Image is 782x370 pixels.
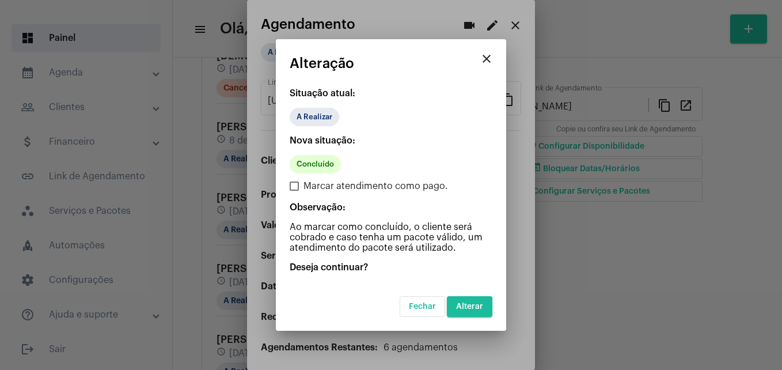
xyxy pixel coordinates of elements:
span: Alteração [290,56,354,71]
span: Marcar atendimento como pago. [303,179,448,193]
p: Ao marcar como concluído, o cliente será cobrado e caso tenha um pacote válido, um atendimento do... [290,222,492,253]
p: Nova situação: [290,135,492,146]
mat-chip: Concluído [290,155,341,173]
button: Fechar [400,296,445,317]
mat-chip: A Realizar [290,108,339,126]
p: Deseja continuar? [290,262,492,273]
mat-icon: close [480,52,494,66]
span: Alterar [456,303,483,311]
span: Fechar [409,303,436,311]
p: Observação: [290,202,492,213]
p: Situação atual: [290,88,492,99]
button: Alterar [447,296,492,317]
